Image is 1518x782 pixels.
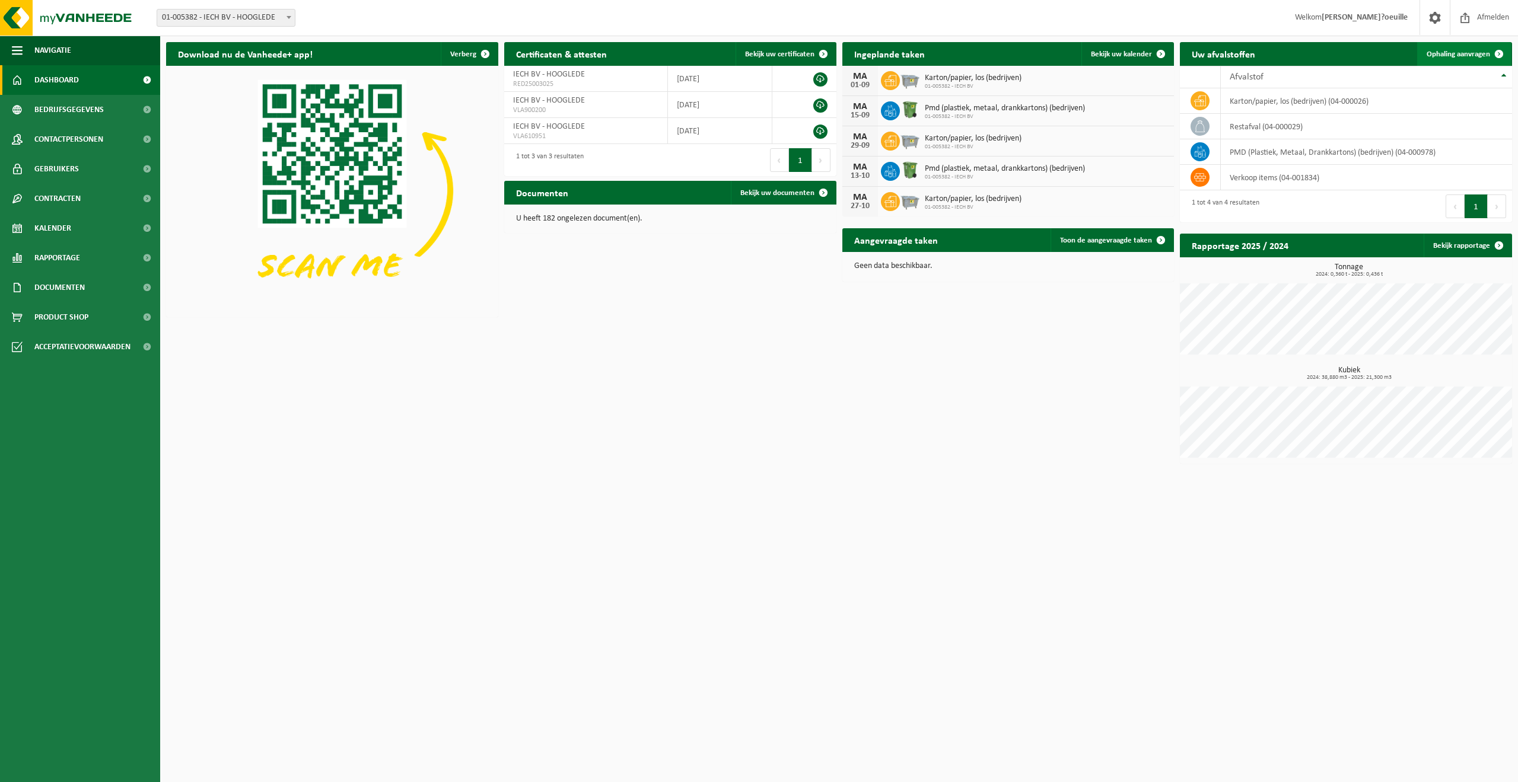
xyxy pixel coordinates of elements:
h3: Kubiek [1186,366,1512,381]
span: Bekijk uw certificaten [745,50,814,58]
span: 2024: 0,360 t - 2025: 0,436 t [1186,272,1512,277]
span: Bekijk uw documenten [740,189,814,197]
div: MA [848,72,872,81]
span: Bekijk uw kalender [1091,50,1152,58]
span: Dashboard [34,65,79,95]
span: Verberg [450,50,476,58]
a: Bekijk uw kalender [1081,42,1173,66]
span: Gebruikers [34,154,79,184]
img: WB-2500-GAL-GY-01 [900,190,920,210]
div: 27-10 [848,202,872,210]
button: 1 [1465,194,1488,218]
span: Pmd (plastiek, metaal, drankkartons) (bedrijven) [925,164,1085,174]
span: 01-005382 - IECH BV [925,204,1021,211]
a: Bekijk rapportage [1424,234,1511,257]
img: WB-0370-HPE-GN-50 [900,100,920,120]
span: Karton/papier, los (bedrijven) [925,74,1021,83]
span: IECH BV - HOOGLEDE [513,122,585,131]
a: Toon de aangevraagde taken [1051,228,1173,252]
span: RED25003025 [513,79,658,89]
div: MA [848,102,872,111]
h2: Aangevraagde taken [842,228,950,251]
td: verkoop items (04-001834) [1221,165,1512,190]
p: U heeft 182 ongelezen document(en). [516,215,825,223]
span: 01-005382 - IECH BV - HOOGLEDE [157,9,295,27]
a: Bekijk uw documenten [731,181,835,205]
button: Verberg [441,42,497,66]
button: Next [812,148,830,172]
div: 01-09 [848,81,872,90]
button: Next [1488,194,1506,218]
td: [DATE] [668,66,772,92]
span: 01-005382 - IECH BV [925,83,1021,90]
div: 1 tot 3 van 3 resultaten [510,147,584,173]
span: Bedrijfsgegevens [34,95,104,125]
h2: Certificaten & attesten [504,42,619,65]
div: 13-10 [848,172,872,180]
a: Ophaling aanvragen [1417,42,1511,66]
span: Acceptatievoorwaarden [34,332,131,362]
span: Pmd (plastiek, metaal, drankkartons) (bedrijven) [925,104,1085,113]
span: VLA900200 [513,106,658,115]
span: VLA610951 [513,132,658,141]
span: 2024: 38,880 m3 - 2025: 21,300 m3 [1186,375,1512,381]
span: Toon de aangevraagde taken [1060,237,1152,244]
span: Karton/papier, los (bedrijven) [925,194,1021,204]
span: Contracten [34,184,81,213]
span: 01-005382 - IECH BV [925,113,1085,120]
div: MA [848,132,872,142]
span: IECH BV - HOOGLEDE [513,96,585,105]
div: 1 tot 4 van 4 resultaten [1186,193,1259,219]
h3: Tonnage [1186,263,1512,277]
span: 01-005382 - IECH BV [925,143,1021,151]
td: [DATE] [668,118,772,144]
td: [DATE] [668,92,772,118]
button: Previous [770,148,789,172]
h2: Rapportage 2025 / 2024 [1180,234,1300,257]
h2: Uw afvalstoffen [1180,42,1267,65]
p: Geen data beschikbaar. [854,262,1163,270]
span: 01-005382 - IECH BV [925,174,1085,181]
div: MA [848,162,872,172]
td: restafval (04-000029) [1221,114,1512,139]
h2: Documenten [504,181,580,204]
span: Kalender [34,213,71,243]
h2: Download nu de Vanheede+ app! [166,42,324,65]
img: Download de VHEPlus App [166,66,498,315]
span: Product Shop [34,302,88,332]
strong: [PERSON_NAME]?oeuille [1322,13,1408,22]
h2: Ingeplande taken [842,42,937,65]
button: 1 [789,148,812,172]
img: WB-2500-GAL-GY-01 [900,69,920,90]
td: karton/papier, los (bedrijven) (04-000026) [1221,88,1512,114]
span: IECH BV - HOOGLEDE [513,70,585,79]
span: Documenten [34,273,85,302]
button: Previous [1446,194,1465,218]
img: WB-2500-GAL-GY-01 [900,130,920,150]
span: Afvalstof [1230,72,1264,82]
span: Contactpersonen [34,125,103,154]
span: 01-005382 - IECH BV - HOOGLEDE [157,9,295,26]
span: Ophaling aanvragen [1427,50,1490,58]
div: MA [848,193,872,202]
div: 29-09 [848,142,872,150]
td: PMD (Plastiek, Metaal, Drankkartons) (bedrijven) (04-000978) [1221,139,1512,165]
span: Karton/papier, los (bedrijven) [925,134,1021,143]
span: Navigatie [34,36,71,65]
div: 15-09 [848,111,872,120]
span: Rapportage [34,243,80,273]
a: Bekijk uw certificaten [736,42,835,66]
img: WB-0370-HPE-GN-50 [900,160,920,180]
